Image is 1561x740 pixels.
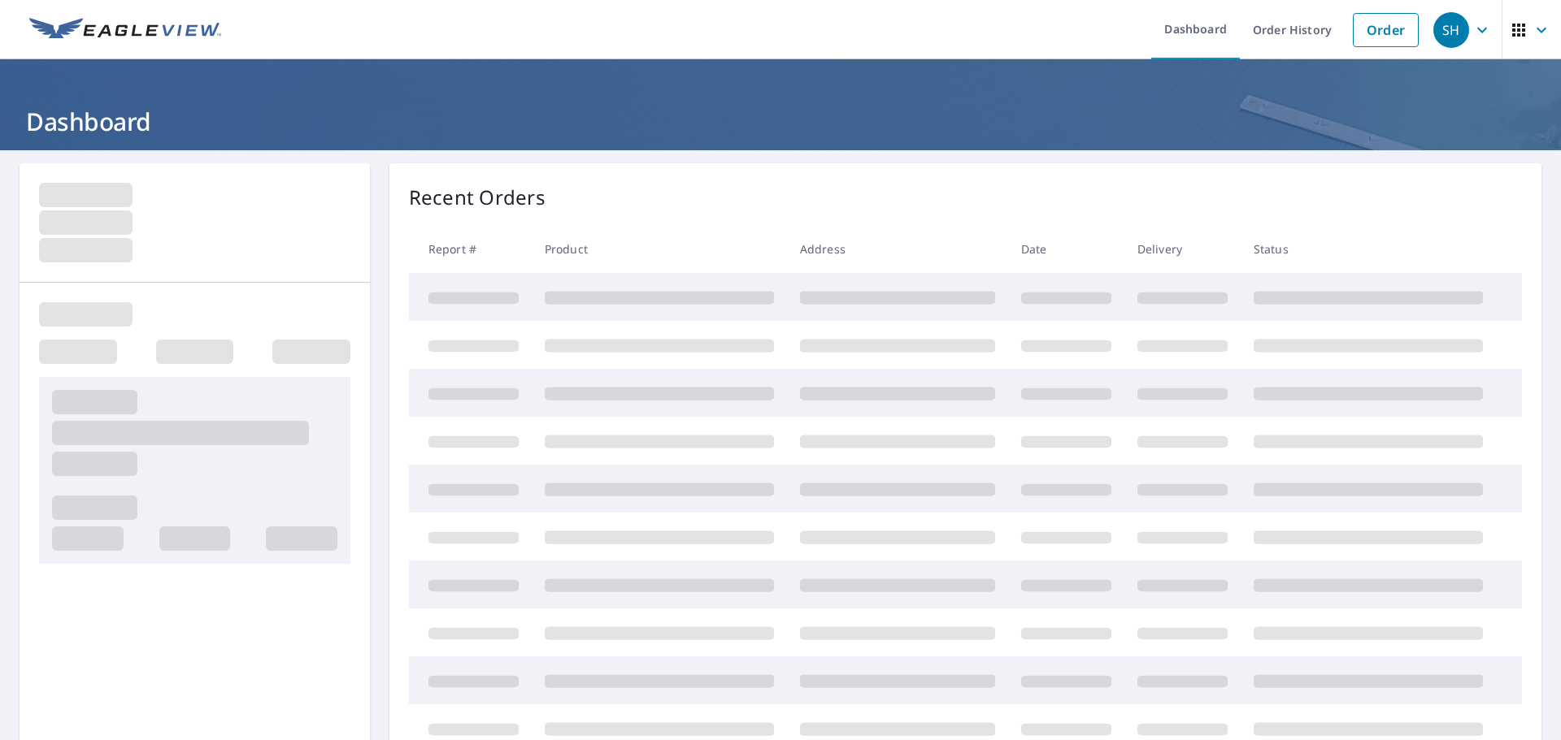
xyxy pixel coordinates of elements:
[1353,13,1419,47] a: Order
[1241,225,1496,273] th: Status
[1124,225,1241,273] th: Delivery
[1433,12,1469,48] div: SH
[409,183,546,212] p: Recent Orders
[1008,225,1124,273] th: Date
[20,105,1541,138] h1: Dashboard
[532,225,787,273] th: Product
[29,18,221,42] img: EV Logo
[409,225,532,273] th: Report #
[787,225,1008,273] th: Address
